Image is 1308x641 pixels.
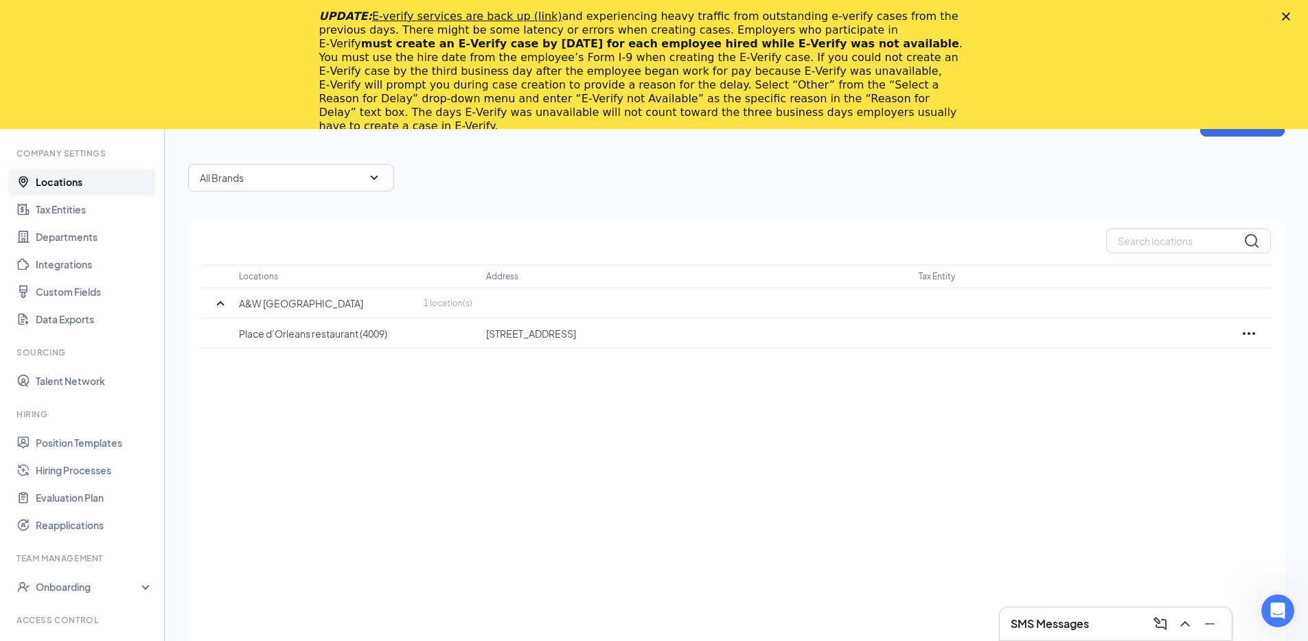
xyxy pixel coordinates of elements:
svg: ComposeMessage [1152,616,1169,632]
button: ComposeMessage [1149,613,1171,635]
svg: UserCheck [16,580,30,594]
p: 1 location(s) [424,297,472,309]
p: Address [486,270,518,282]
b: must create an E‑Verify case by [DATE] for each employee hired while E‑Verify was not available [361,37,959,50]
div: and experiencing heavy traffic from outstanding e-verify cases from the previous days. There migh... [319,10,967,133]
svg: Minimize [1202,616,1218,632]
iframe: Intercom live chat [1261,594,1294,627]
p: Place d’Orleans restaurant (4009) [239,327,472,340]
a: Position Templates [36,429,153,456]
a: Talent Network [36,367,153,395]
a: Custom Fields [36,278,153,305]
a: Data Exports [36,305,153,333]
p: Tax Entity [919,270,955,282]
i: UPDATE: [319,10,562,23]
div: Access control [16,614,150,626]
div: Team Management [16,552,150,564]
div: Hiring [16,408,150,420]
input: Search locations [1106,229,1271,253]
svg: ChevronUp [1177,616,1193,632]
a: Tax Entities [36,196,153,223]
p: [STREET_ADDRESS] [486,327,905,340]
svg: MagnifyingGlass [1243,233,1260,249]
a: Locations [36,168,153,196]
a: Reapplications [36,511,153,539]
button: ChevronUp [1174,613,1196,635]
p: A&W [GEOGRAPHIC_DATA] [239,296,363,310]
a: E-verify services are back up (link) [372,10,562,23]
button: Minimize [1199,613,1221,635]
p: All Brands [200,171,244,185]
div: Company Settings [16,148,150,159]
svg: SmallChevronDown [366,170,382,186]
div: Sourcing [16,347,150,358]
div: Onboarding [36,580,141,594]
p: Locations [239,270,278,282]
a: Evaluation Plan [36,484,153,511]
svg: Ellipses [1241,325,1257,342]
a: Hiring Processes [36,456,153,484]
h3: SMS Messages [1011,616,1089,631]
div: Close [1282,12,1296,21]
a: Integrations [36,250,153,278]
svg: SmallChevronUp [212,295,229,312]
a: Departments [36,223,153,250]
